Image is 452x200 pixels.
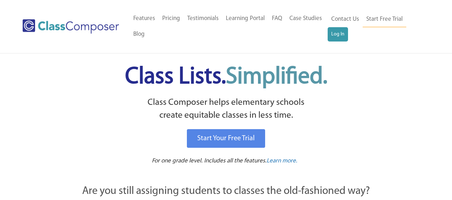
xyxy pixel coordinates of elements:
[43,96,409,122] p: Class Composer helps elementary schools create equitable classes in less time.
[130,11,328,42] nav: Header Menu
[184,11,222,26] a: Testimonials
[130,26,148,42] a: Blog
[267,158,297,164] span: Learn more.
[23,19,119,34] img: Class Composer
[159,11,184,26] a: Pricing
[226,65,327,89] span: Simplified.
[328,27,348,42] a: Log In
[328,11,424,42] nav: Header Menu
[328,11,363,27] a: Contact Us
[130,11,159,26] a: Features
[197,135,255,142] span: Start Your Free Trial
[267,157,297,166] a: Learn more.
[268,11,286,26] a: FAQ
[152,158,267,164] span: For one grade level. Includes all the features.
[286,11,326,26] a: Case Studies
[125,65,327,89] span: Class Lists.
[363,11,406,28] a: Start Free Trial
[44,184,408,199] p: Are you still assigning students to classes the old-fashioned way?
[187,129,265,148] a: Start Your Free Trial
[222,11,268,26] a: Learning Portal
